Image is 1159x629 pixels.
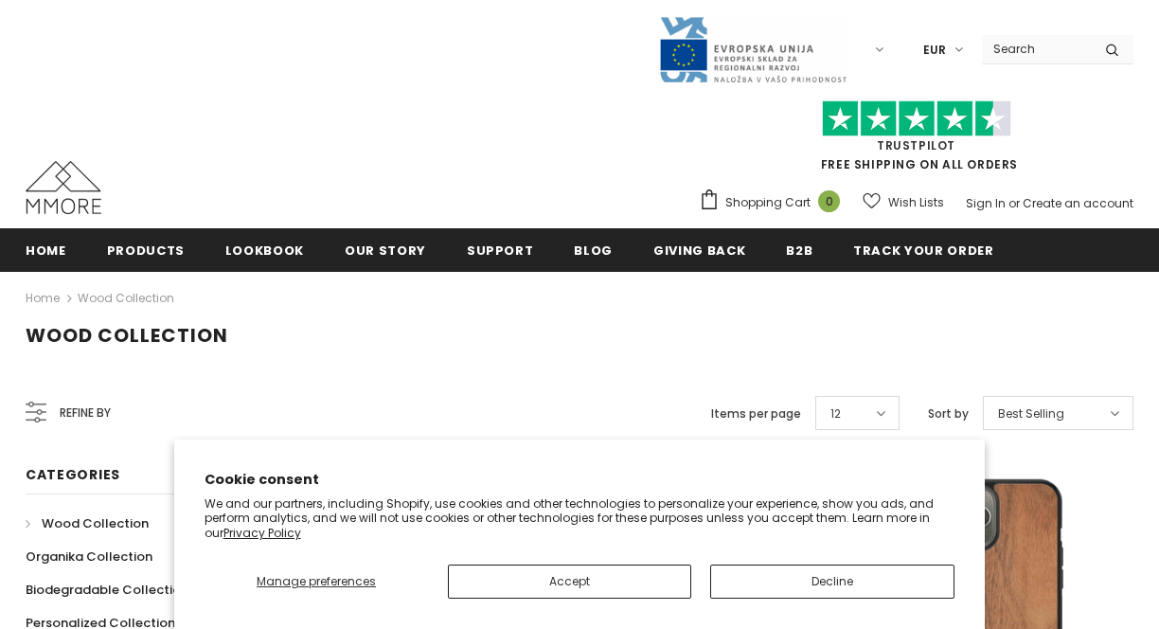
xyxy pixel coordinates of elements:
span: Lookbook [225,242,304,260]
span: Best Selling [998,404,1064,423]
img: Trust Pilot Stars [822,100,1011,137]
button: Manage preferences [205,565,429,599]
a: support [467,228,534,271]
span: FREE SHIPPING ON ALL ORDERS [699,109,1133,172]
a: Wood Collection [26,507,149,540]
span: Blog [574,242,613,260]
a: Trustpilot [877,137,955,153]
a: Wood Collection [78,290,174,306]
span: Products [107,242,185,260]
a: Our Story [345,228,426,271]
span: Wish Lists [888,193,944,212]
a: Blog [574,228,613,271]
a: Organika Collection [26,540,152,573]
a: Sign In [966,195,1006,211]
img: Javni Razpis [658,15,847,84]
a: Giving back [653,228,745,271]
input: Search Site [982,35,1091,63]
img: MMORE Cases [26,161,101,214]
a: Shopping Cart 0 [699,189,849,217]
span: Giving back [653,242,745,260]
a: Lookbook [225,228,304,271]
label: Items per page [711,404,801,423]
h2: Cookie consent [205,470,955,490]
a: Track your order [853,228,993,271]
a: Products [107,228,185,271]
span: Manage preferences [257,573,376,589]
a: Home [26,287,60,310]
span: B2B [786,242,812,260]
span: Organika Collection [26,548,152,566]
span: Shopping Cart [725,193,811,212]
span: support [467,242,534,260]
a: Biodegradable Collection [26,573,188,606]
span: or [1008,195,1020,211]
label: Sort by [928,404,969,423]
span: Our Story [345,242,426,260]
button: Decline [710,565,954,599]
span: EUR [923,41,946,60]
a: Javni Razpis [658,41,847,57]
button: Accept [448,565,692,599]
a: Wish Lists [863,186,944,219]
a: Create an account [1023,195,1133,211]
span: Track your order [853,242,993,260]
a: Home [26,228,66,271]
span: Wood Collection [42,514,149,532]
span: Home [26,242,66,260]
span: 12 [830,404,841,423]
p: We and our partners, including Shopify, use cookies and other technologies to personalize your ex... [205,496,955,541]
span: 0 [818,190,840,212]
span: Wood Collection [26,322,228,349]
span: Biodegradable Collection [26,581,188,599]
a: Privacy Policy [223,525,301,541]
a: B2B [786,228,812,271]
span: Refine by [60,403,111,423]
span: Categories [26,465,120,484]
